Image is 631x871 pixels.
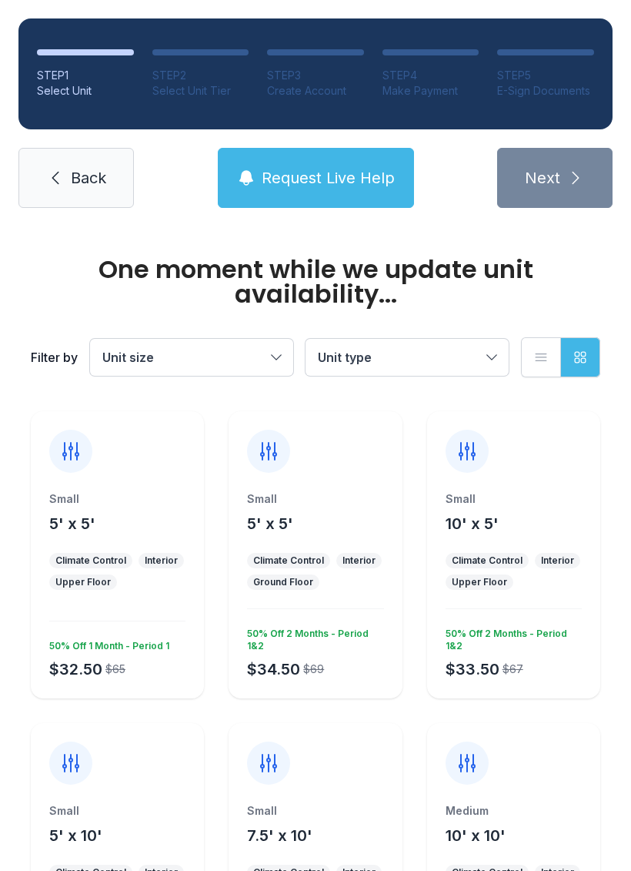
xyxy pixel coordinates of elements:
div: Interior [342,554,376,567]
span: Back [71,167,106,189]
span: Unit size [102,350,154,365]
button: Unit type [305,339,509,376]
div: Small [49,491,185,507]
span: Request Live Help [262,167,395,189]
span: 7.5' x 10' [247,826,312,845]
div: Create Account [267,83,364,99]
button: 10' x 5' [446,513,499,534]
button: 7.5' x 10' [247,825,312,846]
div: Select Unit [37,83,134,99]
div: $32.50 [49,658,102,680]
div: Filter by [31,348,78,367]
div: Interior [145,554,178,567]
div: STEP 5 [497,68,594,83]
button: 10' x 10' [446,825,506,846]
div: Climate Control [253,554,324,567]
div: $34.50 [247,658,300,680]
button: 5' x 10' [49,825,102,846]
div: Small [247,803,383,819]
button: 5' x 5' [247,513,293,534]
div: Select Unit Tier [152,83,249,99]
span: Next [525,167,560,189]
div: STEP 1 [37,68,134,83]
div: 50% Off 2 Months - Period 1&2 [241,621,383,652]
div: Upper Floor [55,576,111,588]
span: 5' x 10' [49,826,102,845]
div: $33.50 [446,658,499,680]
span: 5' x 5' [247,514,293,533]
div: Medium [446,803,582,819]
div: E-Sign Documents [497,83,594,99]
div: Climate Control [55,554,126,567]
div: STEP 3 [267,68,364,83]
div: $67 [502,662,523,677]
span: 10' x 5' [446,514,499,533]
div: Interior [541,554,574,567]
div: Upper Floor [452,576,507,588]
div: Small [49,803,185,819]
div: 50% Off 2 Months - Period 1&2 [439,621,582,652]
div: Small [247,491,383,507]
div: STEP 4 [382,68,479,83]
div: $69 [303,662,324,677]
div: 50% Off 1 Month - Period 1 [43,634,169,652]
span: 10' x 10' [446,826,506,845]
div: One moment while we update unit availability... [31,257,600,307]
button: 5' x 5' [49,513,95,534]
span: 5' x 5' [49,514,95,533]
button: Unit size [90,339,293,376]
div: Ground Floor [253,576,313,588]
div: Climate Control [452,554,522,567]
div: Make Payment [382,83,479,99]
div: STEP 2 [152,68,249,83]
div: $65 [105,662,125,677]
div: Small [446,491,582,507]
span: Unit type [318,350,372,365]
